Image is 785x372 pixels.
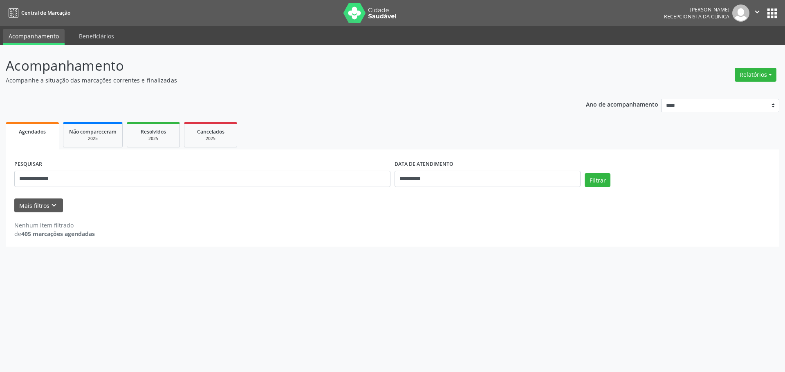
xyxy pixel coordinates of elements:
button: Filtrar [585,173,610,187]
div: Nenhum item filtrado [14,221,95,229]
div: 2025 [133,136,174,142]
a: Acompanhamento [3,29,65,45]
div: 2025 [190,136,231,142]
span: Agendados [19,128,46,135]
span: Não compareceram [69,128,117,135]
div: de [14,229,95,238]
button: Mais filtroskeyboard_arrow_down [14,198,63,213]
a: Beneficiários [73,29,120,43]
a: Central de Marcação [6,6,70,20]
div: 2025 [69,136,117,142]
p: Acompanhe a situação das marcações correntes e finalizadas [6,76,547,85]
button:  [749,4,765,22]
span: Recepcionista da clínica [664,13,729,20]
img: img [732,4,749,22]
strong: 405 marcações agendadas [21,230,95,238]
button: apps [765,6,779,20]
p: Acompanhamento [6,56,547,76]
div: [PERSON_NAME] [664,6,729,13]
i:  [753,7,762,16]
span: Central de Marcação [21,9,70,16]
button: Relatórios [735,68,776,82]
span: Resolvidos [141,128,166,135]
span: Cancelados [197,128,224,135]
label: DATA DE ATENDIMENTO [395,158,453,171]
i: keyboard_arrow_down [49,201,58,210]
label: PESQUISAR [14,158,42,171]
p: Ano de acompanhamento [586,99,658,109]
